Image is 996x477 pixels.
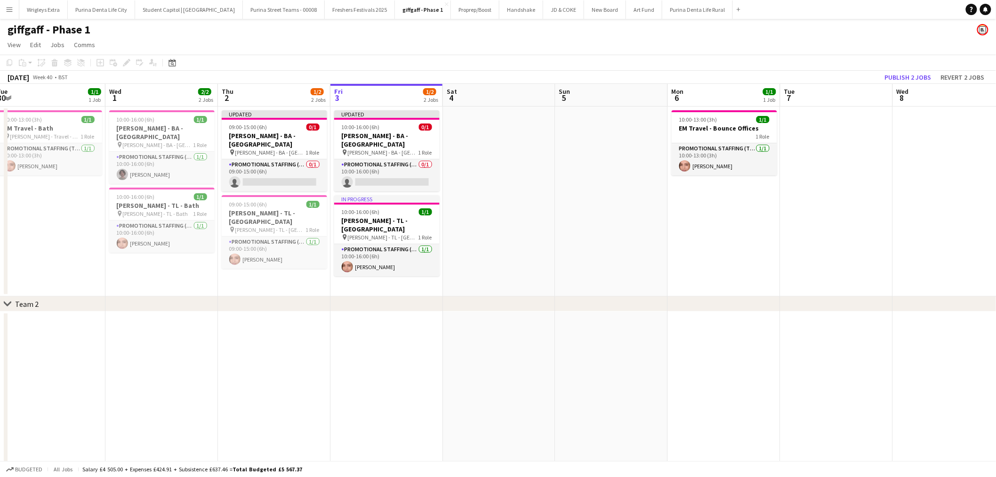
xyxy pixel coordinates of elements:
[334,195,440,276] app-job-card: In progress10:00-16:00 (6h)1/1[PERSON_NAME] - TL - [GEOGRAPHIC_DATA] [PERSON_NAME] - TL - [GEOGRA...
[897,87,909,96] span: Wed
[108,92,121,103] span: 1
[26,39,45,51] a: Edit
[52,466,74,473] span: All jobs
[881,71,935,83] button: Publish 2 jobs
[559,87,570,96] span: Sun
[672,87,684,96] span: Mon
[229,201,267,208] span: 09:00-15:00 (6h)
[334,244,440,276] app-card-role: Promotional Staffing (Team Leader)1/110:00-16:00 (6h)[PERSON_NAME]
[672,143,777,175] app-card-role: Promotional Staffing (Team Leader)1/110:00-13:00 (3h)[PERSON_NAME]
[311,88,324,95] span: 1/2
[31,74,55,81] span: Week 40
[50,41,64,49] span: Jobs
[88,88,101,95] span: 1/1
[756,116,770,123] span: 1/1
[8,23,90,37] h1: giffgaff - Phase 1
[325,0,395,19] button: Freshers Festivals 2025
[222,87,233,96] span: Thu
[193,210,207,217] span: 1 Role
[58,74,68,81] div: BST
[81,133,95,140] span: 1 Role
[47,39,68,51] a: Jobs
[193,141,207,148] span: 1 Role
[15,299,39,309] div: Team 2
[662,0,733,19] button: Purina Denta Life Rural
[334,216,440,233] h3: [PERSON_NAME] - TL - [GEOGRAPHIC_DATA]
[334,159,440,191] app-card-role: Promotional Staffing (Brand Ambassadors)0/110:00-16:00 (6h)
[445,92,457,103] span: 4
[756,133,770,140] span: 1 Role
[109,124,215,141] h3: [PERSON_NAME] - BA - [GEOGRAPHIC_DATA]
[222,110,327,191] app-job-card: Updated09:00-15:00 (6h)0/1[PERSON_NAME] - BA - [GEOGRAPHIC_DATA] [PERSON_NAME] - BA - [GEOGRAPHIC...
[306,149,320,156] span: 1 Role
[342,208,380,215] span: 10:00-16:00 (6h)
[222,132,327,148] h3: [PERSON_NAME] - BA - [GEOGRAPHIC_DATA]
[334,110,440,191] app-job-card: Updated10:00-16:00 (6h)0/1[PERSON_NAME] - BA - [GEOGRAPHIC_DATA] [PERSON_NAME] - BA - [GEOGRAPHIC...
[15,466,42,473] span: Budgeted
[418,234,432,241] span: 1 Role
[88,96,101,103] div: 1 Job
[199,96,213,103] div: 2 Jobs
[451,0,499,19] button: Proprep/Boost
[977,24,988,35] app-user-avatar: Bounce Activations Ltd
[423,88,436,95] span: 1/2
[222,195,327,269] app-job-card: 09:00-15:00 (6h)1/1[PERSON_NAME] - TL - [GEOGRAPHIC_DATA] [PERSON_NAME] - TL - [GEOGRAPHIC_DATA]1...
[763,96,776,103] div: 1 Job
[117,193,155,200] span: 10:00-16:00 (6h)
[895,92,909,103] span: 8
[235,149,306,156] span: [PERSON_NAME] - BA - [GEOGRAPHIC_DATA]
[19,0,68,19] button: Wrigleys Extra
[222,237,327,269] app-card-role: Promotional Staffing (Team Leader)1/109:00-15:00 (6h)[PERSON_NAME]
[783,92,795,103] span: 7
[222,209,327,226] h3: [PERSON_NAME] - TL - [GEOGRAPHIC_DATA]
[70,39,99,51] a: Comms
[672,110,777,175] app-job-card: 10:00-13:00 (3h)1/1EM Travel - Bounce Offices1 RolePromotional Staffing (Team Leader)1/110:00-13:...
[418,149,432,156] span: 1 Role
[419,123,432,131] span: 0/1
[4,116,42,123] span: 10:00-13:00 (3h)
[543,0,584,19] button: JD & COKE
[109,201,215,210] h3: [PERSON_NAME] - TL - Bath
[334,87,343,96] span: Fri
[222,110,327,118] div: Updated
[670,92,684,103] span: 6
[123,210,188,217] span: [PERSON_NAME] - TL - Bath
[68,0,135,19] button: Purina Denta Life City
[334,195,440,203] div: In progress
[4,39,24,51] a: View
[447,87,457,96] span: Sat
[8,41,21,49] span: View
[30,41,41,49] span: Edit
[220,92,233,103] span: 2
[109,221,215,253] app-card-role: Promotional Staffing (Team Leader)1/110:00-16:00 (6h)[PERSON_NAME]
[306,226,320,233] span: 1 Role
[348,234,418,241] span: [PERSON_NAME] - TL - [GEOGRAPHIC_DATA]
[763,88,776,95] span: 1/1
[243,0,325,19] button: Purina Street Teams - 00008
[109,188,215,253] app-job-card: 10:00-16:00 (6h)1/1[PERSON_NAME] - TL - Bath [PERSON_NAME] - TL - Bath1 RolePromotional Staffing ...
[194,116,207,123] span: 1/1
[8,73,29,82] div: [DATE]
[334,110,440,118] div: Updated
[229,123,267,131] span: 09:00-15:00 (6h)
[784,87,795,96] span: Tue
[109,110,215,184] app-job-card: 10:00-16:00 (6h)1/1[PERSON_NAME] - BA - [GEOGRAPHIC_DATA] [PERSON_NAME] - BA - [GEOGRAPHIC_DATA]1...
[342,123,380,131] span: 10:00-16:00 (6h)
[109,152,215,184] app-card-role: Promotional Staffing (Brand Ambassadors)1/110:00-16:00 (6h)[PERSON_NAME]
[198,88,211,95] span: 2/2
[499,0,543,19] button: Handshake
[135,0,243,19] button: Student Capitol | [GEOGRAPHIC_DATA]
[194,193,207,200] span: 1/1
[424,96,438,103] div: 2 Jobs
[82,466,302,473] div: Salary £4 505.00 + Expenses £424.91 + Subsistence £637.46 =
[222,159,327,191] app-card-role: Promotional Staffing (Brand Ambassadors)0/109:00-15:00 (6h)
[395,0,451,19] button: giffgaff - Phase 1
[233,466,302,473] span: Total Budgeted £5 567.37
[235,226,306,233] span: [PERSON_NAME] - TL - [GEOGRAPHIC_DATA]
[679,116,717,123] span: 10:00-13:00 (3h)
